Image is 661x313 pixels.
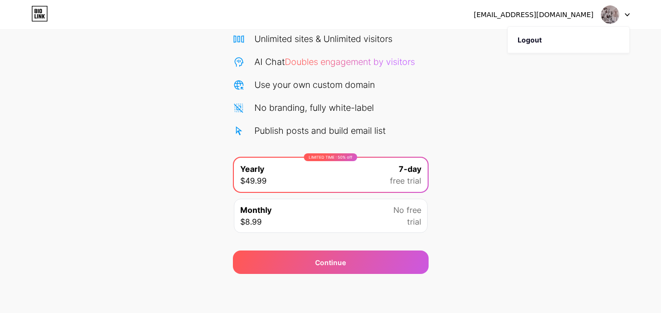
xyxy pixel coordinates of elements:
[407,216,421,228] span: trial
[304,153,357,161] div: LIMITED TIME : 50% off
[315,257,346,268] span: Continue
[285,57,415,67] span: Doubles engagement by visitors
[390,175,421,187] span: free trial
[254,78,375,91] div: Use your own custom domain
[254,55,415,68] div: AI Chat
[393,204,421,216] span: No free
[399,163,421,175] span: 7-day
[254,32,392,45] div: Unlimited sites & Unlimited visitors
[240,216,262,228] span: $8.99
[254,124,386,137] div: Publish posts and build email list
[240,163,264,175] span: Yearly
[254,101,374,114] div: No branding, fully white-label
[240,175,267,187] span: $49.99
[240,204,272,216] span: Monthly
[508,27,629,53] li: Logout
[474,10,593,20] div: [EMAIL_ADDRESS][DOMAIN_NAME]
[601,5,619,24] img: ssolassola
